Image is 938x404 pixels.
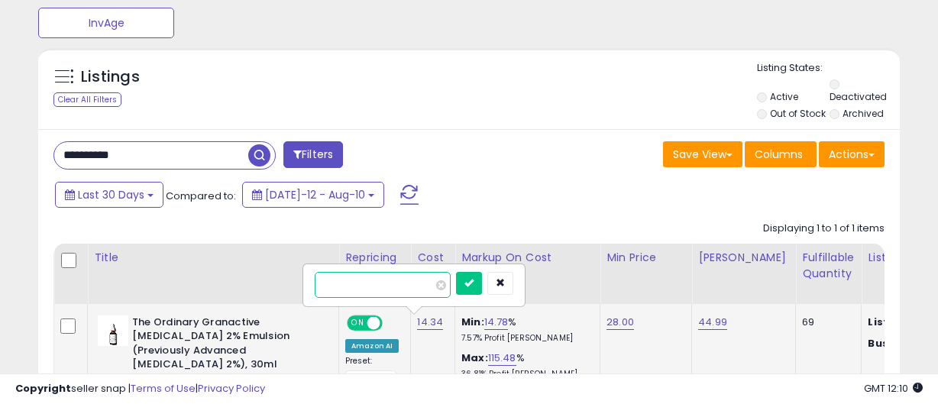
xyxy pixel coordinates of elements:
a: Terms of Use [131,381,196,396]
div: Fulfillable Quantity [802,250,855,282]
button: Filters [283,141,343,168]
label: Deactivated [830,90,887,103]
span: Compared to: [166,189,236,203]
a: Privacy Policy [198,381,265,396]
div: seller snap | | [15,382,265,396]
div: % [461,351,588,380]
span: 2025-09-12 12:10 GMT [864,381,923,396]
p: Listing States: [757,61,900,76]
a: 14.34 [417,315,443,330]
label: Archived [843,107,884,120]
button: Actions [819,141,885,167]
div: Cost [417,250,448,266]
div: Repricing [345,250,404,266]
button: [DATE]-12 - Aug-10 [242,182,384,208]
img: 21BAQ1OQ4ZL._SL40_.jpg [98,315,128,346]
label: Out of Stock [770,107,826,120]
button: InvAge [38,8,174,38]
b: Max: [461,351,488,365]
a: 14.78 [484,315,509,330]
div: Preset: [345,356,399,390]
div: Min Price [606,250,685,266]
button: Columns [745,141,817,167]
div: Displaying 1 to 1 of 1 items [763,221,885,236]
a: 28.00 [606,315,634,330]
th: The percentage added to the cost of goods (COGS) that forms the calculator for Min & Max prices. [455,244,600,304]
div: Clear All Filters [53,92,121,107]
button: Last 30 Days [55,182,163,208]
div: 69 [802,315,849,329]
h5: Listings [81,66,140,88]
strong: Copyright [15,381,71,396]
p: 7.57% Profit [PERSON_NAME] [461,333,588,344]
div: Markup on Cost [461,250,594,266]
span: Last 30 Days [78,187,144,202]
div: % [461,315,588,344]
button: Save View [663,141,742,167]
a: 44.99 [698,315,727,330]
span: Columns [755,147,803,162]
b: The Ordinary Granactive [MEDICAL_DATA] 2% Emulsion (Previously Advanced [MEDICAL_DATA] 2%), 30ml [132,315,318,376]
a: 115.48 [488,351,516,366]
span: OFF [380,316,405,329]
b: Min: [461,315,484,329]
div: Amazon AI [345,339,399,353]
div: [PERSON_NAME] [698,250,789,266]
span: ON [348,316,367,329]
span: [DATE]-12 - Aug-10 [265,187,365,202]
label: Active [770,90,798,103]
b: Listed Price: [868,315,937,329]
div: Title [94,250,332,266]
